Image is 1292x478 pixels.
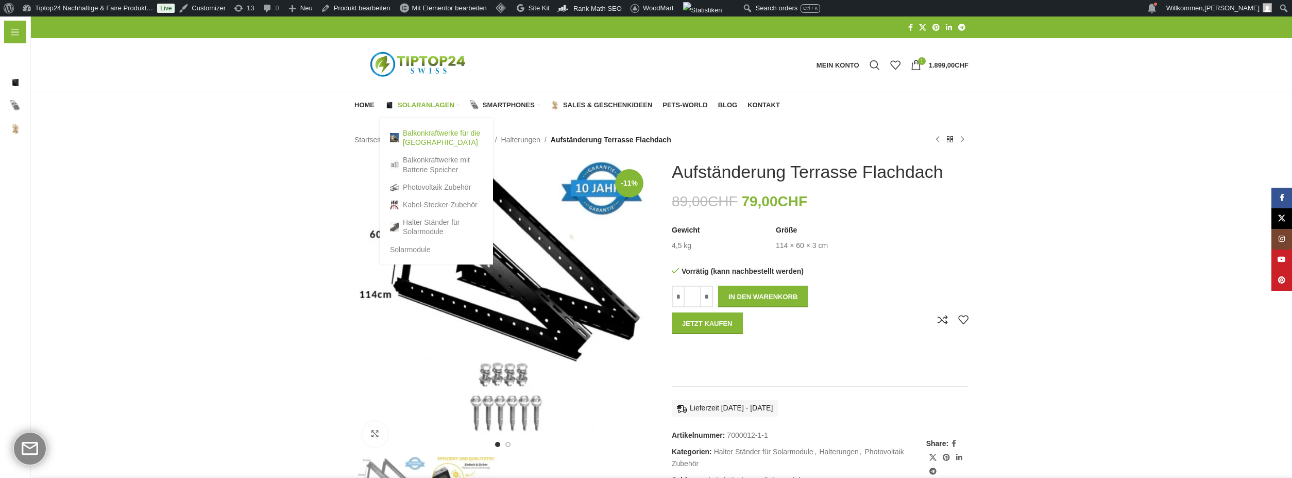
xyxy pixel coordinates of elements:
li: Go to slide 1 [495,442,500,447]
img: Halter Ständer für Solarmodule [390,222,399,232]
a: Blog [718,95,738,116]
table: Produktdetails [672,225,968,251]
iframe: Sicherer Rahmen für schnelle Bezahlvorgänge [670,339,817,368]
a: 1 1.899,00CHF [906,55,974,75]
a: Startseite [354,134,385,145]
span: Mein Konto [817,62,859,69]
span: Mit Elementor bearbeiten [412,4,487,12]
img: Aufständerung Solarmodul [354,161,651,455]
span: Größe [776,225,797,236]
a: X Social Link [916,21,929,35]
a: Halter Ständer für Solarmodule [714,448,813,456]
a: Pets-World [662,95,707,116]
a: Nächstes Produkt [956,134,968,146]
span: Smartphones [483,101,535,109]
div: 1 / 2 [353,161,652,455]
a: Mein Konto [811,55,864,75]
span: Share: [926,438,949,449]
img: Kabel-Stecker-Zubehör [390,200,399,209]
a: Facebook Social Link [905,21,916,35]
a: Facebook Social Link [948,437,959,451]
span: 7000012-1-1 [727,431,768,439]
span: Kategorien: [672,448,712,456]
a: Live [157,4,175,13]
button: Jetzt kaufen [672,312,743,334]
p: Vorrätig (kann nachbestellt werden) [672,267,815,276]
a: Telegram Social Link [955,21,968,35]
span: Site Kit [529,4,550,12]
a: Pinterest Social Link [1271,270,1292,291]
img: Sales & Geschenkideen [550,101,559,110]
span: CHF [955,61,968,69]
a: X Social Link [926,451,940,465]
span: Artikelnummer: [672,431,725,439]
a: Logo der Website [354,60,483,69]
div: Hauptnavigation [349,95,785,116]
span: , [814,446,817,457]
a: LinkedIn Social Link [953,451,965,465]
a: Halter Ständer für Solarmodule [390,213,483,240]
input: Produktmenge [685,286,700,307]
a: Solarmodule [390,241,483,258]
a: Solaranlagen [385,95,460,116]
td: 114 × 60 × 3 cm [776,241,828,251]
span: [PERSON_NAME] [1204,4,1260,12]
a: Balkonkraftwerke mit Batterie Speicher [390,151,483,178]
span: Aufständerung Terrasse Flachdach [551,134,671,145]
img: Aufrufe der letzten 48 Stunden. Klicke hier für weitere Jetpack-Statistiken. [683,2,722,19]
span: Sales & Geschenkideen [563,101,652,109]
a: Halterungen [819,448,858,456]
span: Rank Math SEO [573,5,622,12]
span: Home [354,101,375,109]
img: Photovoltaik Zubehör [390,183,399,192]
span: , [860,446,862,457]
a: Halterungen [501,134,540,145]
a: YouTube Social Link [1271,250,1292,270]
span: Kontakt [747,101,780,109]
a: Home [354,95,375,116]
a: Kontakt [747,95,780,116]
button: In den Warenkorb [718,286,808,307]
h1: Aufständerung Terrasse Flachdach [672,161,943,183]
a: Balkonkraftwerke für die [GEOGRAPHIC_DATA] [390,124,483,151]
a: Instagram Social Link [1271,229,1292,250]
a: Photovoltaik Zubehör [390,178,483,196]
li: Go to slide 2 [505,442,511,447]
span: 1 [918,57,926,65]
bdi: 1.899,00 [929,61,968,69]
bdi: 79,00 [741,193,807,209]
a: Sales & Geschenkideen [550,95,652,116]
a: Photovoltaik Zubehör [672,448,904,467]
span: CHF [708,193,738,209]
nav: Breadcrumb [354,134,671,145]
span: Pets-World [662,101,707,109]
img: Balkonkraftwerke mit Batterie Speicher [390,160,399,170]
a: Vorheriges Produkt [931,134,944,146]
a: Kabel-Stecker-Zubehör [390,196,483,213]
a: Pinterest Social Link [929,21,943,35]
bdi: 89,00 [672,193,738,209]
span: -11% [615,169,643,197]
span: CHF [777,193,807,209]
img: Balkonkraftwerke für die Schweiz [390,133,399,142]
span: Blog [718,101,738,109]
a: Smartphones [470,95,540,116]
a: Suche [864,55,885,75]
span: Ctrl + K [803,6,818,11]
td: 4,5 kg [672,241,691,251]
img: Solaranlagen [385,101,394,110]
div: Lieferzeit [DATE] - [DATE] [672,400,778,416]
a: X Social Link [1271,208,1292,229]
div: Meine Wunschliste [885,55,906,75]
img: Smartphones [470,101,479,110]
a: Facebook Social Link [1271,188,1292,208]
span: Gewicht [672,225,700,236]
a: Pinterest Social Link [940,451,953,465]
span: Solaranlagen [398,101,454,109]
a: LinkedIn Social Link [943,21,955,35]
